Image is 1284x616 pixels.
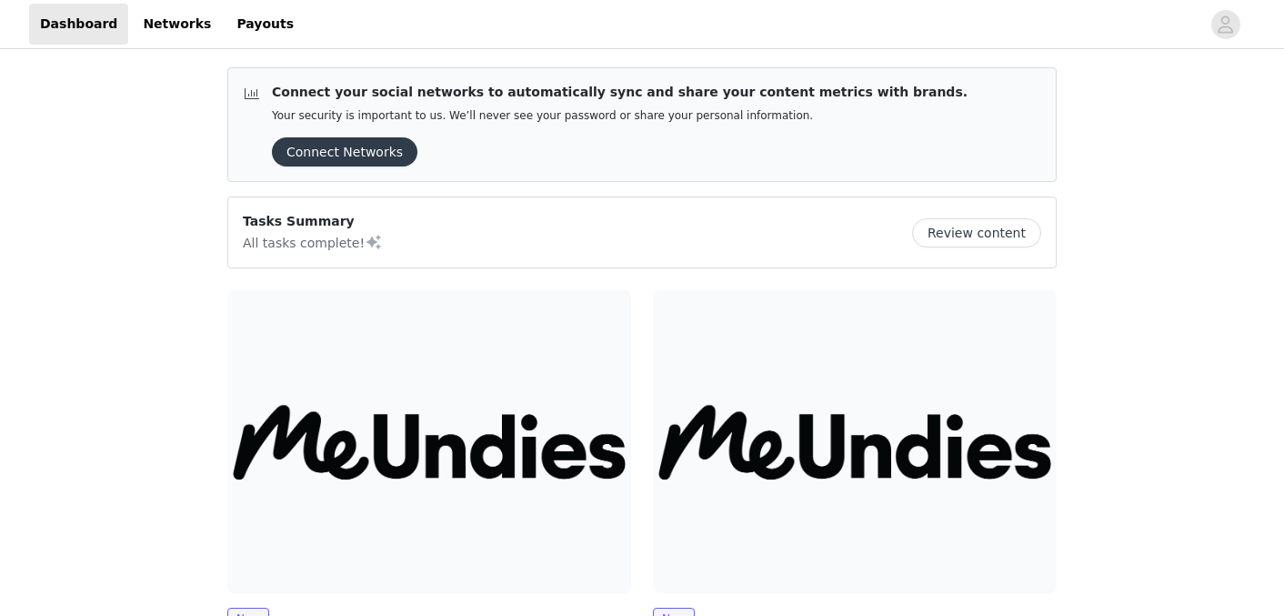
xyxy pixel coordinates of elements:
p: All tasks complete! [243,231,383,253]
a: Payouts [226,4,305,45]
img: MeUndies [227,290,631,593]
img: MeUndies [653,290,1057,593]
a: Dashboard [29,4,128,45]
p: Your security is important to us. We’ll never see your password or share your personal information. [272,109,968,123]
div: avatar [1217,10,1234,39]
p: Tasks Summary [243,212,383,231]
button: Connect Networks [272,137,417,167]
a: Networks [132,4,222,45]
button: Review content [912,218,1041,247]
p: Connect your social networks to automatically sync and share your content metrics with brands. [272,83,968,102]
